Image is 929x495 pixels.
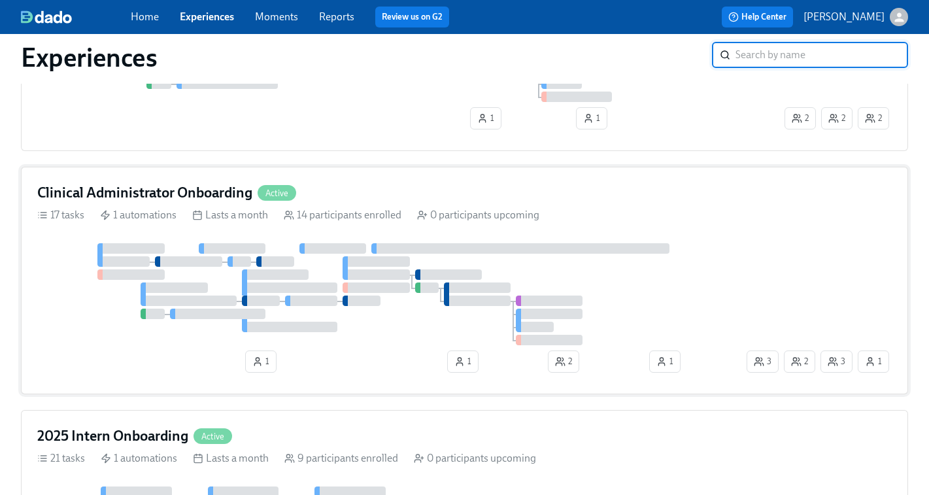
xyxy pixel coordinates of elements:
[21,10,131,24] a: dado
[447,350,479,373] button: 1
[470,107,501,129] button: 1
[784,350,815,373] button: 2
[21,167,908,394] a: Clinical Administrator OnboardingActive17 tasks 1 automations Lasts a month 14 participants enrol...
[791,355,808,368] span: 2
[747,350,779,373] button: 3
[858,350,889,373] button: 1
[548,350,579,373] button: 2
[454,355,471,368] span: 1
[37,426,188,446] h4: 2025 Intern Onboarding
[828,355,845,368] span: 3
[101,451,177,466] div: 1 automations
[192,208,268,222] div: Lasts a month
[477,112,494,125] span: 1
[414,451,536,466] div: 0 participants upcoming
[735,42,908,68] input: Search by name
[100,208,177,222] div: 1 automations
[649,350,681,373] button: 1
[583,112,600,125] span: 1
[284,208,401,222] div: 14 participants enrolled
[37,183,252,203] h4: Clinical Administrator Onboarding
[656,355,673,368] span: 1
[858,107,889,129] button: 2
[722,7,793,27] button: Help Center
[382,10,443,24] a: Review us on G2
[728,10,786,24] span: Help Center
[417,208,539,222] div: 0 participants upcoming
[258,188,296,198] span: Active
[821,107,853,129] button: 2
[21,42,158,73] h1: Experiences
[193,451,269,466] div: Lasts a month
[828,112,845,125] span: 2
[245,350,277,373] button: 1
[21,10,72,24] img: dado
[252,355,269,368] span: 1
[754,355,771,368] span: 3
[180,10,234,23] a: Experiences
[785,107,816,129] button: 2
[255,10,298,23] a: Moments
[555,355,572,368] span: 2
[820,350,853,373] button: 3
[865,355,882,368] span: 1
[319,10,354,23] a: Reports
[37,451,85,466] div: 21 tasks
[284,451,398,466] div: 9 participants enrolled
[792,112,809,125] span: 2
[865,112,882,125] span: 2
[803,8,908,26] button: [PERSON_NAME]
[375,7,449,27] button: Review us on G2
[37,208,84,222] div: 17 tasks
[194,432,232,441] span: Active
[576,107,607,129] button: 1
[131,10,159,23] a: Home
[803,10,885,24] p: [PERSON_NAME]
